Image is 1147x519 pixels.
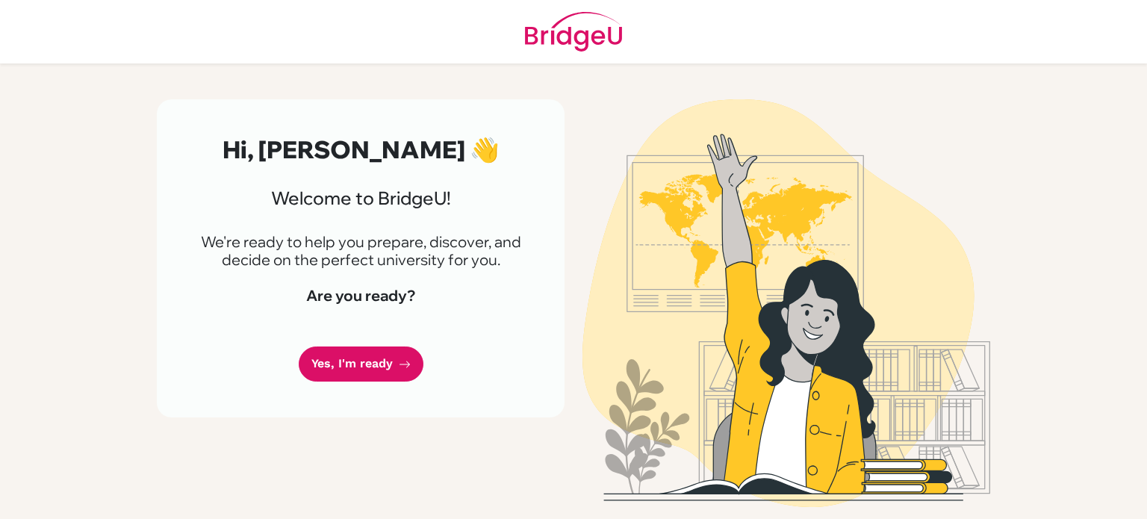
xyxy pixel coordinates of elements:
a: Yes, I'm ready [299,346,423,382]
h4: Are you ready? [193,287,529,305]
h3: Welcome to BridgeU! [193,187,529,209]
p: We're ready to help you prepare, discover, and decide on the perfect university for you. [193,233,529,269]
h2: Hi, [PERSON_NAME] 👋 [193,135,529,164]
